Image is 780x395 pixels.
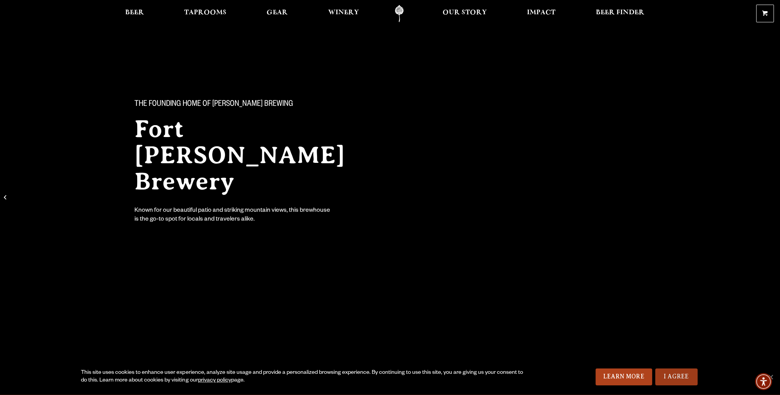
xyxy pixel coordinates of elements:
span: Taprooms [184,10,226,16]
div: Known for our beautiful patio and striking mountain views, this brewhouse is the go-to spot for l... [134,207,332,224]
a: privacy policy [198,378,231,384]
a: Learn More [595,368,652,385]
a: Our Story [438,5,492,22]
span: Beer [125,10,144,16]
span: Gear [267,10,288,16]
a: Beer Finder [590,5,649,22]
span: Winery [328,10,359,16]
a: Taprooms [179,5,231,22]
span: Beer Finder [595,10,644,16]
a: Impact [522,5,560,22]
div: This site uses cookies to enhance user experience, analyze site usage and provide a personalized ... [81,369,526,385]
h2: Fort [PERSON_NAME] Brewery [134,116,375,194]
span: The Founding Home of [PERSON_NAME] Brewing [134,100,293,110]
span: Impact [527,10,555,16]
span: Our Story [443,10,487,16]
a: Winery [323,5,364,22]
div: Accessibility Menu [755,373,772,390]
a: Gear [262,5,293,22]
a: Beer [120,5,149,22]
a: I Agree [655,368,698,385]
a: Odell Home [385,5,414,22]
